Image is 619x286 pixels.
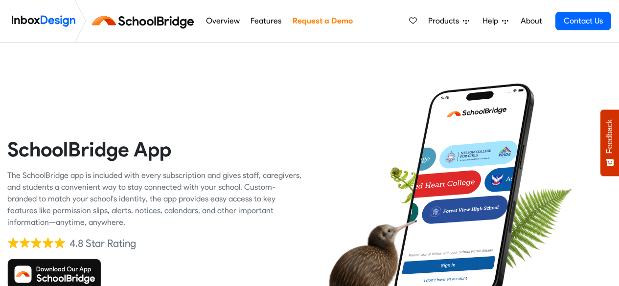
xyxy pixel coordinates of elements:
[90,9,200,33] img: schoolbridge logo
[479,11,512,31] a: Help
[555,12,611,30] a: Contact Us
[428,15,463,27] span: Products
[7,170,302,228] div: The SchoolBridge app is included with every subscription and gives staff, caregivers, and student...
[518,11,545,31] a: About
[69,236,136,251] div: 4.8 Star Rating
[600,110,619,176] button: Feedback - Show survey
[203,11,242,31] a: Overview
[424,11,473,31] a: Products
[482,15,502,27] span: Help
[248,11,284,31] a: Features
[290,11,355,31] a: Request a Demo
[605,119,614,154] span: Feedback
[7,137,302,162] heading: SchoolBridge App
